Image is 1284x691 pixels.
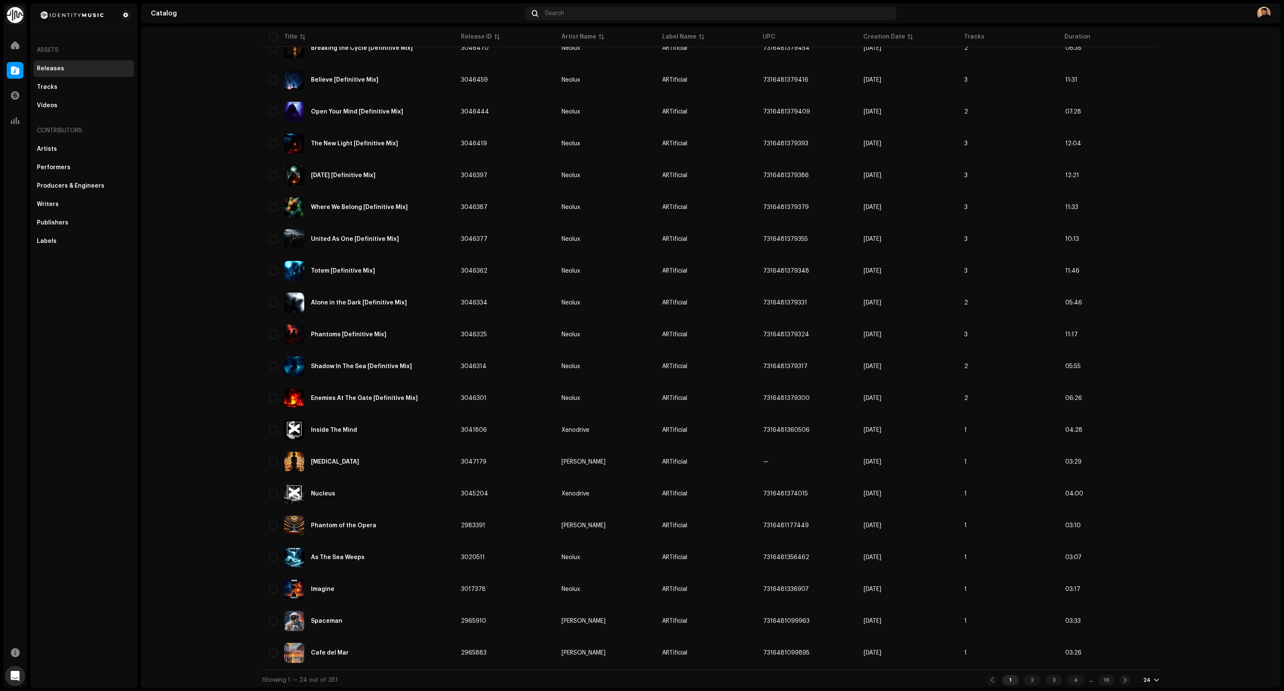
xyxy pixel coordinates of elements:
[562,364,580,369] div: Neolux
[1046,675,1062,685] div: 3
[562,427,589,433] div: Xenodrive
[864,650,881,656] span: Aug 1, 2025
[864,141,881,147] span: Oct 7, 2025
[284,197,304,217] img: a31d1082-39ff-4e1e-968c-e9ed18c14044
[662,523,687,529] span: ARTificial
[562,491,589,497] div: Xenodrive
[311,204,408,210] div: Where We Belong [Definitive Mix]
[763,45,810,51] span: 7316481379454
[461,554,485,560] span: 3020511
[964,618,967,624] span: 1
[562,173,580,178] div: Neolux
[964,586,967,592] span: 1
[1098,675,1115,685] div: 16
[864,109,881,115] span: Oct 7, 2025
[763,427,810,433] span: 7316481360506
[284,356,304,376] img: 3a0a7f49-f667-4111-8241-27f7c7dcf541
[311,141,398,147] div: The New Light [Definitive Mix]
[37,238,57,245] div: Labels
[1065,491,1083,497] span: 04:00
[37,164,70,171] div: Performers
[562,77,649,83] span: Neolux
[964,141,968,147] span: 3
[37,146,57,152] div: Artists
[1065,300,1082,306] span: 05:46
[284,165,304,186] img: 9c3b7bdd-78d0-44ac-a7db-09300817835d
[311,523,376,529] div: Phantom of the Opera
[262,677,338,683] span: Showing 1 — 24 out of 381
[461,33,492,41] div: Release ID
[311,77,378,83] div: Believe [Definitive Mix]
[1065,364,1081,369] span: 05:55
[562,650,606,656] div: [PERSON_NAME]
[284,33,298,41] div: Title
[284,516,304,536] img: ba680485-4e66-489e-98e1-e332471694ef
[545,10,564,17] span: Search
[763,364,808,369] span: 7316481379317
[284,643,304,663] img: f1b1fdde-c980-437d-a0bb-cc672ee911fb
[864,173,881,178] span: Oct 7, 2025
[37,10,107,20] img: 2d8271db-5505-4223-b535-acbbe3973654
[37,201,59,208] div: Writers
[461,523,485,529] span: 2983391
[763,491,808,497] span: 7316481374015
[34,40,134,60] re-a-nav-header: Assets
[562,268,580,274] div: Neolux
[311,459,359,465] div: Amen
[562,364,649,369] span: Neolux
[562,618,606,624] div: [PERSON_NAME]
[763,77,808,83] span: 7316481379416
[662,45,687,51] span: ARTificial
[662,459,687,465] span: ARTificial
[562,332,580,338] div: Neolux
[763,236,808,242] span: 7316481379355
[1065,586,1080,592] span: 03:17
[662,586,687,592] span: ARTificial
[864,586,881,592] span: Sep 26, 2025
[662,141,687,147] span: ARTificial
[461,204,487,210] span: 3046387
[662,395,687,401] span: ARTificial
[1065,141,1081,147] span: 12:04
[37,219,68,226] div: Publishers
[284,70,304,90] img: 4931e5c9-dcf6-4a11-acb6-e4e26e4f240e
[461,586,486,592] span: 3017378
[461,45,489,51] span: 3046470
[964,459,967,465] span: 1
[662,554,687,560] span: ARTificial
[311,364,412,369] div: Shadow In The Sea [Definitive Mix]
[461,395,487,401] span: 3046301
[562,618,649,624] span: Iascinski
[311,586,334,592] div: Imagine
[1065,395,1082,401] span: 06:26
[562,523,649,529] span: Iascinski
[37,183,104,189] div: Producers & Engineers
[562,491,649,497] span: Xenodrive
[864,332,881,338] span: Oct 7, 2025
[5,666,25,686] div: Open Intercom Messenger
[964,523,967,529] span: 1
[662,332,687,338] span: ARTificial
[864,204,881,210] span: Oct 7, 2025
[284,388,304,408] img: 830b4573-b6c5-4955-bfaa-c16b9c0b417d
[964,236,968,242] span: 3
[311,650,349,656] div: Cafe del Mar
[662,300,687,306] span: ARTificial
[763,523,809,529] span: 7316481177449
[562,204,580,210] div: Neolux
[562,204,649,210] span: Neolux
[662,650,687,656] span: ARTificial
[311,109,403,115] div: Open Your Mind [Definitive Mix]
[763,109,810,115] span: 7316481379409
[562,395,649,401] span: Neolux
[562,459,649,465] span: Iascinski
[662,491,687,497] span: ARTificial
[864,523,881,529] span: Aug 20, 2025
[662,77,687,83] span: ARTificial
[1065,45,1082,51] span: 06:38
[863,33,905,41] div: Creation Date
[1257,7,1271,20] img: 83617363-842d-440f-aa1a-782b50a81e77
[284,579,304,599] img: aa095903-edb8-4416-bb80-92c5f832e8b1
[562,236,649,242] span: Neolux
[461,364,487,369] span: 3046314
